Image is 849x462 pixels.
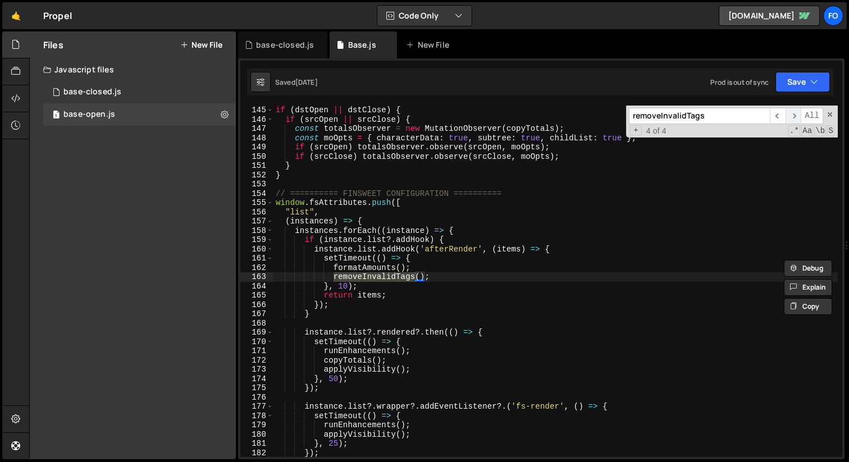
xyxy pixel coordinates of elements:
span: ​ [786,108,801,124]
div: 166 [240,300,273,310]
div: 182 [240,449,273,458]
input: Search for [629,108,770,124]
div: 178 [240,411,273,421]
div: base-closed.js [63,87,121,97]
button: Copy [784,298,832,315]
div: 169 [240,328,273,337]
button: Save [775,72,830,92]
div: 181 [240,439,273,449]
button: Explain [784,279,832,296]
div: New File [406,39,453,51]
div: 145 [240,106,273,115]
h2: Files [43,39,63,51]
span: Alt-Enter [801,108,823,124]
span: 1 [53,111,60,120]
div: 174 [240,374,273,384]
span: RegExp Search [788,125,800,136]
span: CaseSensitive Search [801,125,813,136]
button: Code Only [377,6,472,26]
div: 161 [240,254,273,263]
div: 164 [240,282,273,291]
div: 17111/47186.js [43,103,236,126]
div: 179 [240,420,273,430]
div: 163 [240,272,273,282]
div: Prod is out of sync [710,77,769,87]
div: 153 [240,180,273,189]
div: Base.js [348,39,376,51]
div: 172 [240,356,273,365]
div: 173 [240,365,273,374]
div: 156 [240,208,273,217]
div: 162 [240,263,273,273]
div: 155 [240,198,273,208]
div: 17111/47461.js [43,81,236,103]
span: Whole Word Search [814,125,826,136]
div: base-open.js [63,109,115,120]
a: [DOMAIN_NAME] [719,6,820,26]
button: New File [180,40,222,49]
div: 152 [240,171,273,180]
div: 150 [240,152,273,162]
span: Toggle Replace mode [630,125,642,136]
div: Propel [43,9,72,22]
div: 170 [240,337,273,347]
span: Search In Selection [827,125,834,136]
a: 🤙 [2,2,30,29]
div: 165 [240,291,273,300]
div: 167 [240,309,273,319]
div: 151 [240,161,273,171]
div: 180 [240,430,273,440]
div: 147 [240,124,273,134]
div: 159 [240,235,273,245]
a: fo [823,6,843,26]
div: 177 [240,402,273,411]
span: 4 of 4 [642,126,671,136]
div: 176 [240,393,273,402]
button: Debug [784,260,832,277]
div: [DATE] [295,77,318,87]
div: 158 [240,226,273,236]
div: 148 [240,134,273,143]
div: 157 [240,217,273,226]
div: 146 [240,115,273,125]
div: 149 [240,143,273,152]
div: 154 [240,189,273,199]
div: 175 [240,383,273,393]
div: 168 [240,319,273,328]
div: Saved [275,77,318,87]
div: 160 [240,245,273,254]
div: base-closed.js [256,39,314,51]
div: 171 [240,346,273,356]
span: ​ [770,108,786,124]
div: Javascript files [30,58,236,81]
